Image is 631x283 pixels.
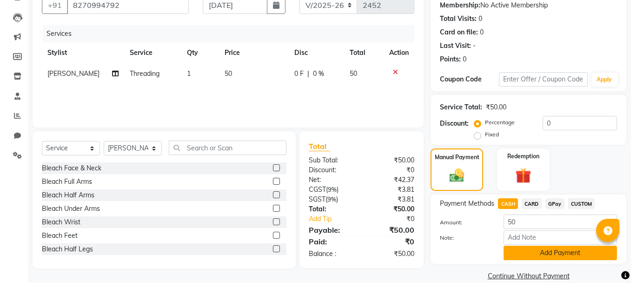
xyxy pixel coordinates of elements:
div: Service Total: [440,102,482,112]
div: 0 [478,14,482,24]
a: Continue Without Payment [432,271,624,281]
div: - [473,41,476,51]
a: Add Tip [302,214,372,224]
div: ₹42.37 [362,175,422,185]
span: 50 [225,69,232,78]
img: _gift.svg [511,166,536,186]
span: Threading [130,69,159,78]
input: Amount [504,215,617,229]
span: Total [309,141,330,151]
label: Fixed [485,130,499,139]
div: ₹50.00 [362,224,422,236]
span: CARD [522,198,542,209]
span: SGST [309,195,325,203]
div: ₹50.00 [362,204,422,214]
div: 0 [463,54,466,64]
div: Bleach Half Arms [42,190,94,200]
span: Payment Methods [440,199,494,209]
div: Card on file: [440,27,478,37]
span: CUSTOM [568,198,595,209]
div: ₹0 [362,165,422,175]
span: CGST [309,185,326,194]
div: Total Visits: [440,14,477,24]
div: ₹0 [372,214,421,224]
div: ₹0 [362,236,422,247]
div: ₹50.00 [362,249,422,259]
input: Enter Offer / Coupon Code [499,72,587,87]
div: Services [43,25,421,42]
span: 0 % [313,69,324,79]
div: ₹50.00 [486,102,506,112]
span: 50 [350,69,357,78]
div: ₹3.81 [362,185,422,195]
div: Last Visit: [440,41,471,51]
div: Membership: [440,0,480,10]
th: Disc [289,42,344,63]
div: Bleach Feet [42,231,78,241]
input: Add Note [504,230,617,245]
img: _cash.svg [445,167,469,184]
th: Service [124,42,181,63]
div: Payable: [302,224,362,236]
label: Note: [433,234,497,242]
div: Bleach Wrist [42,217,80,227]
span: 0 F [294,69,304,79]
span: | [307,69,309,79]
span: [PERSON_NAME] [47,69,100,78]
th: Qty [181,42,219,63]
span: 9% [327,195,336,203]
span: CASH [498,198,518,209]
label: Manual Payment [435,153,479,162]
div: Bleach Half Legs [42,244,93,254]
label: Percentage [485,118,515,127]
div: Points: [440,54,461,64]
th: Stylist [42,42,124,63]
div: ( ) [302,195,362,204]
div: Discount: [440,119,469,128]
input: Search or Scan [169,141,286,155]
div: Paid: [302,236,362,247]
div: Bleach Full Arms [42,177,92,187]
span: 9% [328,186,337,193]
th: Price [219,42,288,63]
span: GPay [545,198,565,209]
label: Amount: [433,218,497,227]
div: Net: [302,175,362,185]
div: Discount: [302,165,362,175]
div: No Active Membership [440,0,617,10]
th: Action [384,42,414,63]
label: Redemption [507,152,539,161]
div: ₹50.00 [362,155,422,165]
button: Apply [591,73,618,87]
div: Coupon Code [440,74,499,84]
div: ( ) [302,185,362,195]
div: 0 [480,27,484,37]
div: Bleach Under Arms [42,204,100,214]
div: Balance : [302,249,362,259]
div: Bleach Face & Neck [42,163,101,173]
div: Total: [302,204,362,214]
th: Total [344,42,384,63]
button: Add Payment [504,246,617,260]
div: ₹3.81 [362,195,422,204]
span: 1 [187,69,191,78]
div: Sub Total: [302,155,362,165]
